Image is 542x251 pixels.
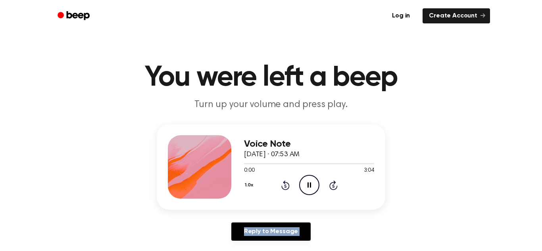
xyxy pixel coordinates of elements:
a: Log in [384,7,418,25]
a: Reply to Message [231,222,311,241]
p: Turn up your volume and press play. [119,98,423,111]
span: 0:00 [244,167,254,175]
button: 1.0x [244,178,256,192]
span: [DATE] · 07:53 AM [244,151,300,158]
a: Beep [52,8,97,24]
h3: Voice Note [244,139,374,149]
h1: You were left a beep [68,63,474,92]
a: Create Account [423,8,490,23]
span: 3:04 [364,167,374,175]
